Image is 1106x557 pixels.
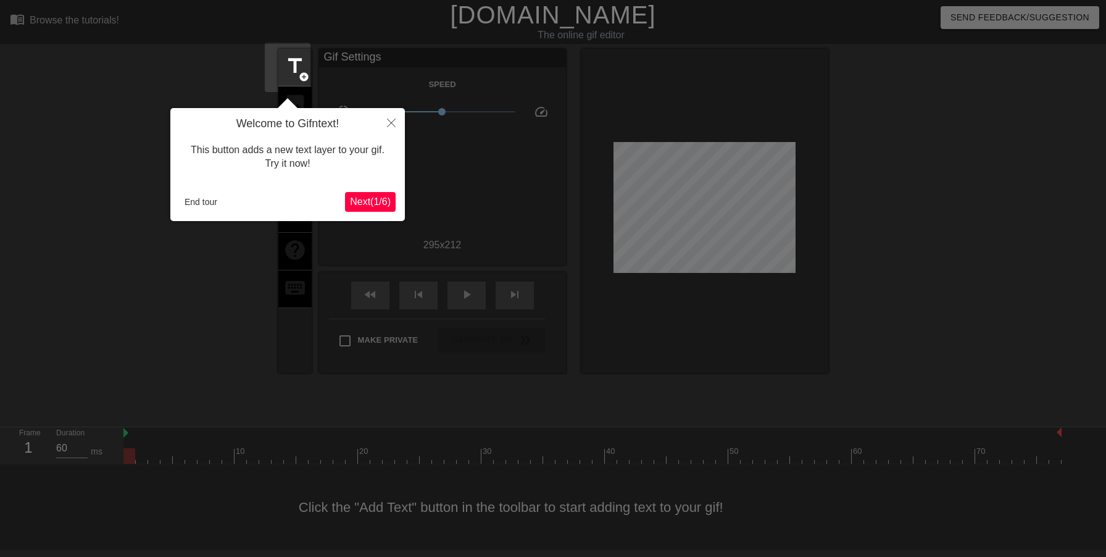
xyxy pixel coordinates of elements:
button: Close [378,108,405,136]
div: This button adds a new text layer to your gif. Try it now! [180,131,396,183]
h4: Welcome to Gifntext! [180,117,396,131]
span: Next ( 1 / 6 ) [350,196,391,207]
button: Next [345,192,396,212]
button: End tour [180,193,222,211]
